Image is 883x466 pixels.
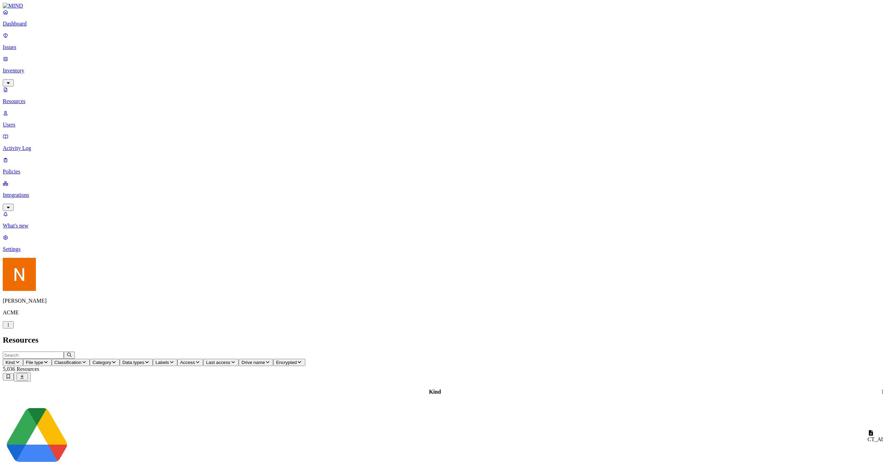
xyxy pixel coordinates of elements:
[3,258,36,291] img: Nitai Mishary
[54,360,82,365] span: Classification
[92,360,111,365] span: Category
[4,389,866,395] div: Kind
[3,44,880,50] p: Issues
[3,192,880,198] p: Integrations
[3,145,880,151] p: Activity Log
[3,157,880,175] a: Policies
[180,360,195,365] span: Access
[3,68,880,74] p: Inventory
[3,122,880,128] p: Users
[3,223,880,229] p: What's new
[3,32,880,50] a: Issues
[241,360,265,365] span: Drive name
[122,360,145,365] span: Data types
[3,3,23,9] img: MIND
[276,360,297,365] span: Encrypted
[3,98,880,104] p: Resources
[3,9,880,27] a: Dashboard
[3,234,880,252] a: Settings
[3,366,39,372] span: 5,036 Resources
[3,211,880,229] a: What's new
[156,360,169,365] span: Labels
[3,298,880,304] p: [PERSON_NAME]
[206,360,230,365] span: Last access
[3,169,880,175] p: Policies
[3,246,880,252] p: Settings
[3,310,880,316] p: ACME
[3,21,880,27] p: Dashboard
[6,360,15,365] span: Kind
[3,110,880,128] a: Users
[3,352,64,359] input: Search
[3,56,880,85] a: Inventory
[3,133,880,151] a: Activity Log
[26,360,43,365] span: File type
[3,180,880,210] a: Integrations
[3,87,880,104] a: Resources
[3,335,880,345] h2: Resources
[3,3,880,9] a: MIND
